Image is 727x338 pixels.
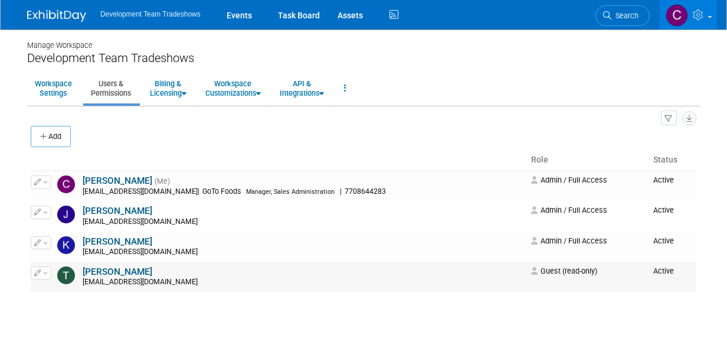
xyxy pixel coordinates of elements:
[31,126,71,147] button: Add
[199,187,244,196] span: GoTo Foods
[666,4,688,27] img: Courtney Perkins
[340,187,342,196] span: |
[83,175,152,186] a: [PERSON_NAME]
[83,266,152,277] a: [PERSON_NAME]
[57,266,75,284] img: Tom Richards
[531,206,607,214] span: Admin / Full Access
[155,177,170,186] span: (Me)
[649,150,696,170] th: Status
[653,206,674,214] span: Active
[100,10,201,18] span: Development Team Tradeshows
[531,175,607,184] span: Admin / Full Access
[83,206,152,216] a: [PERSON_NAME]
[27,10,86,22] img: ExhibitDay
[526,150,649,170] th: Role
[57,206,75,223] img: Jennifer Todd
[142,74,194,103] a: Billing &Licensing
[531,266,597,275] span: Guest (read-only)
[595,5,650,26] a: Search
[531,236,607,245] span: Admin / Full Access
[653,266,674,275] span: Active
[272,74,332,103] a: API &Integrations
[27,74,80,103] a: WorkspaceSettings
[83,248,523,257] div: [EMAIL_ADDRESS][DOMAIN_NAME]
[198,187,199,196] span: |
[27,30,700,51] div: Manage Workspace
[246,188,335,196] span: Manager, Sales Administration
[653,175,674,184] span: Active
[83,187,523,197] div: [EMAIL_ADDRESS][DOMAIN_NAME]
[83,236,152,247] a: [PERSON_NAME]
[653,236,674,245] span: Active
[198,74,268,103] a: WorkspaceCustomizations
[83,278,523,287] div: [EMAIL_ADDRESS][DOMAIN_NAME]
[27,51,700,66] div: Development Team Tradeshows
[83,74,139,103] a: Users &Permissions
[83,217,523,227] div: [EMAIL_ADDRESS][DOMAIN_NAME]
[342,187,389,196] span: 7708644283
[57,236,75,254] img: Kate Cornell
[57,175,75,193] img: Courtney Perkins
[611,11,638,20] span: Search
